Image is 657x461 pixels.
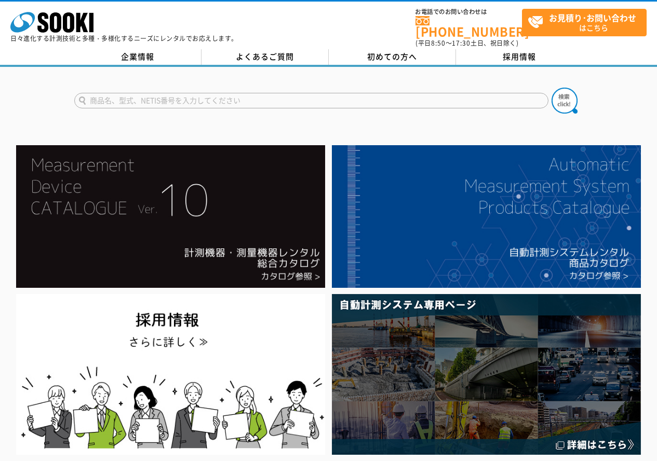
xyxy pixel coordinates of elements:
strong: お見積り･お問い合わせ [549,11,636,24]
span: (平日 ～ 土日、祝日除く) [415,38,518,48]
a: よくあるご質問 [202,49,329,65]
span: はこちら [528,9,646,35]
a: 採用情報 [456,49,583,65]
a: 初めての方へ [329,49,456,65]
input: 商品名、型式、NETIS番号を入力してください [74,93,548,108]
img: 自動計測システムカタログ [332,145,641,288]
span: 8:50 [431,38,446,48]
span: 17:30 [452,38,471,48]
span: お電話でのお問い合わせは [415,9,522,15]
img: SOOKI recruit [16,294,325,454]
a: お見積り･お問い合わせはこちら [522,9,647,36]
a: [PHONE_NUMBER] [415,16,522,37]
img: Catalog Ver10 [16,145,325,288]
img: btn_search.png [552,88,578,114]
p: 日々進化する計測技術と多種・多様化するニーズにレンタルでお応えします。 [10,35,238,41]
span: 初めての方へ [367,51,417,62]
a: 企業情報 [74,49,202,65]
img: 自動計測システム専用ページ [332,294,641,454]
